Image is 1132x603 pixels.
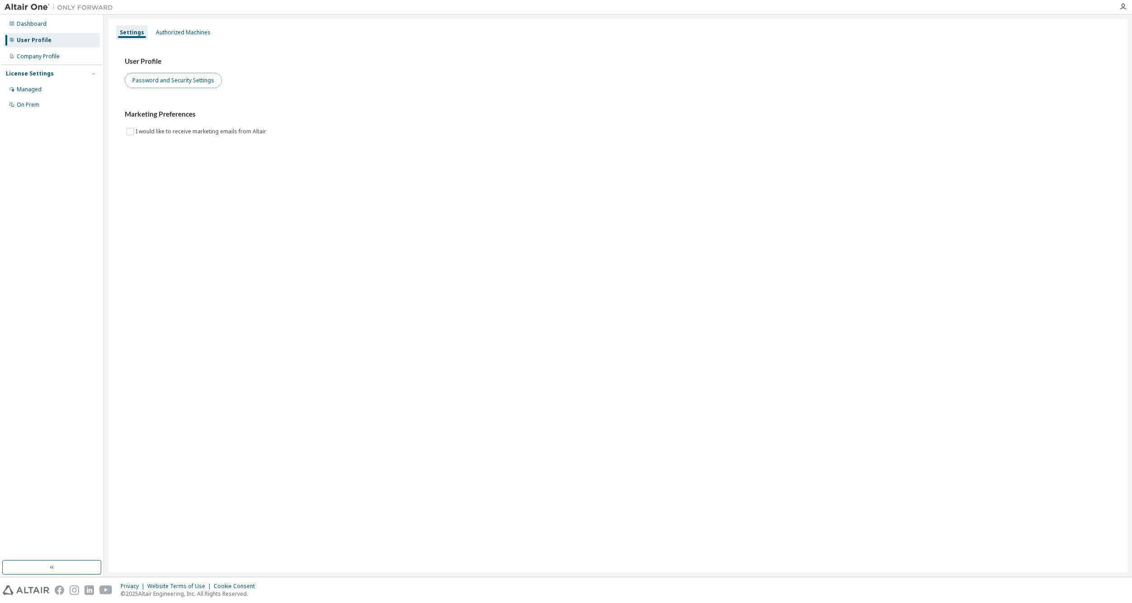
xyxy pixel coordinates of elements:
img: instagram.svg [70,585,79,595]
h3: Marketing Preferences [125,110,1111,119]
div: Settings [120,29,144,36]
div: Managed [17,86,42,93]
img: linkedin.svg [85,585,94,595]
p: © 2025 Altair Engineering, Inc. All Rights Reserved. [121,590,260,598]
div: User Profile [17,37,52,44]
div: Privacy [121,583,147,590]
div: Website Terms of Use [147,583,214,590]
div: License Settings [6,70,54,77]
button: Password and Security Settings [125,73,222,88]
div: Authorized Machines [156,29,211,36]
div: Company Profile [17,53,60,60]
div: Dashboard [17,20,47,28]
div: On Prem [17,101,39,108]
img: Altair One [5,3,117,12]
img: youtube.svg [99,585,113,595]
h3: User Profile [125,57,1111,66]
label: I would like to receive marketing emails from Altair [136,126,268,137]
img: facebook.svg [55,585,64,595]
div: Cookie Consent [214,583,260,590]
img: altair_logo.svg [3,585,49,595]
